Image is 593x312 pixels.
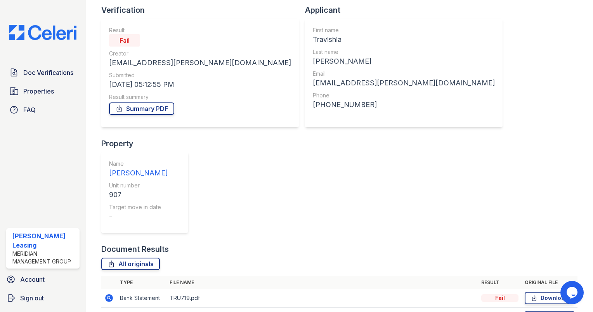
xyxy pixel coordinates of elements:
span: FAQ [23,105,36,114]
div: Travishia [313,34,495,45]
div: Creator [109,50,291,57]
div: Last name [313,48,495,56]
div: Verification [101,5,305,16]
a: All originals [101,258,160,270]
div: Fail [109,34,140,47]
div: [EMAIL_ADDRESS][PERSON_NAME][DOMAIN_NAME] [109,57,291,68]
div: Phone [313,92,495,99]
th: Original file [522,276,577,289]
th: Result [478,276,522,289]
div: [PERSON_NAME] [109,168,168,179]
a: Name [PERSON_NAME] [109,160,168,179]
div: Result [109,26,291,34]
a: FAQ [6,102,80,118]
span: Account [20,275,45,284]
div: Property [101,138,194,149]
span: Doc Verifications [23,68,73,77]
div: Name [109,160,168,168]
td: Bank Statement [117,289,166,308]
a: Doc Verifications [6,65,80,80]
a: Summary PDF [109,102,174,115]
a: Properties [6,83,80,99]
iframe: chat widget [560,281,585,304]
div: Document Results [101,244,169,255]
div: - [109,211,168,222]
th: Type [117,276,166,289]
div: Result summary [109,93,291,101]
a: Account [3,272,83,287]
div: Email [313,70,495,78]
div: [EMAIL_ADDRESS][PERSON_NAME][DOMAIN_NAME] [313,78,495,88]
div: Submitted [109,71,291,79]
div: First name [313,26,495,34]
th: File name [166,276,478,289]
div: Fail [481,294,518,302]
span: Sign out [20,293,44,303]
div: [PERSON_NAME] Leasing [12,231,76,250]
div: Meridian Management Group [12,250,76,265]
div: [PHONE_NUMBER] [313,99,495,110]
div: Target move in date [109,203,168,211]
img: CE_Logo_Blue-a8612792a0a2168367f1c8372b55b34899dd931a85d93a1a3d3e32e68fde9ad4.png [3,25,83,40]
div: 907 [109,189,168,200]
a: Download [525,292,574,304]
a: Sign out [3,290,83,306]
span: Properties [23,87,54,96]
td: TRU7.19.pdf [166,289,478,308]
div: Unit number [109,182,168,189]
div: Applicant [305,5,509,16]
div: [DATE] 05:12:55 PM [109,79,291,90]
div: [PERSON_NAME] [313,56,495,67]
